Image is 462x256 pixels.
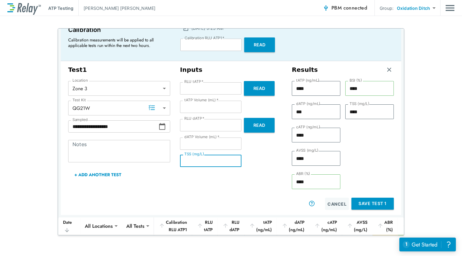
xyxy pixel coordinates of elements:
p: Group: [380,5,393,11]
label: Location [72,78,88,83]
label: TSS (mg/L) [350,102,370,106]
label: tATP (ng/mL) [296,78,319,83]
label: tATP Volume (mL) [184,98,218,102]
label: cATP (ng/mL) [296,125,320,129]
div: RLU dATP [222,219,239,233]
p: [PERSON_NAME] [PERSON_NAME] [84,5,155,11]
p: Calibration measurements will be applied to all applicable tests run within the next two hours. [68,37,166,48]
label: RLU tATP [184,80,203,84]
div: All Locations [80,220,117,232]
div: Zone 3 [68,82,170,95]
div: dATP (ng/mL) [282,219,304,233]
label: Test Kit [72,98,86,102]
img: LuminUltra Relay [7,2,41,15]
button: Save Test 1 [351,198,394,210]
div: RLU tATP [197,219,213,233]
label: Sampled [72,118,88,122]
iframe: Resource center [399,238,456,251]
button: Read [244,37,275,52]
button: Main menu [445,2,455,14]
img: Remove [386,67,392,73]
h3: Inputs [180,66,282,74]
div: ABR (%) [377,219,393,233]
label: ABR (%) [296,172,310,176]
th: Date [58,217,80,235]
input: Choose date, selected date is Aug 20, 2025 [68,120,159,133]
h3: Test 1 [68,66,170,74]
button: PBM connected [320,2,370,14]
button: Cancel [325,198,349,210]
button: + Add Another Test [68,167,127,182]
span: PBM [331,4,367,12]
td: Zone 3 [80,235,122,256]
div: AVSS (mg/L) [347,219,367,233]
img: Drawer Icon [445,2,455,14]
label: TSS (mg/L) [184,152,204,156]
label: BSI (%) [350,78,362,83]
button: Read [244,118,275,133]
div: Calibration RLU ATP1 [159,219,187,233]
p: ATP Testing [48,5,73,11]
div: QG21W [68,102,170,114]
div: All Tests [122,220,149,232]
span: connected [343,4,367,11]
div: BSI (%) [403,219,417,233]
div: tATP (ng/mL) [249,219,272,233]
label: AVSS (mg/L) [296,148,319,153]
h3: Results [292,66,318,74]
label: dATP (ng/mL) [296,102,320,106]
label: RLU dATP [184,116,204,121]
button: Read [244,81,275,96]
label: dATP Volume (mL) [184,135,219,139]
td: QG21W [122,235,154,256]
div: cATP (ng/mL) [314,219,337,233]
p: Calibration [68,25,169,35]
img: Connected Icon [323,5,329,11]
label: Calibration RLU ATP1 [185,36,224,40]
